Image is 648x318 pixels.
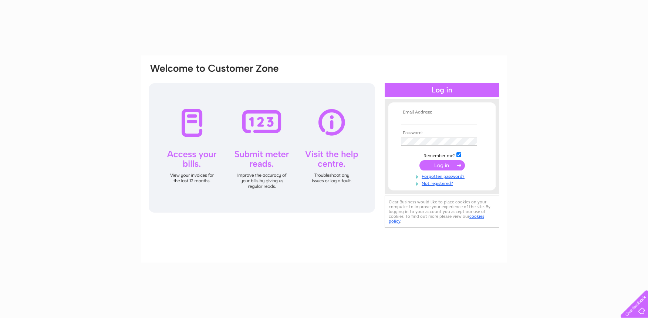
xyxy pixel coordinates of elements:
th: Email Address: [399,110,485,115]
th: Password: [399,131,485,136]
a: Not registered? [401,179,485,186]
div: Clear Business would like to place cookies on your computer to improve your experience of the sit... [385,196,499,228]
a: cookies policy [389,214,484,224]
a: Forgotten password? [401,172,485,179]
input: Submit [419,160,465,170]
td: Remember me? [399,151,485,159]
